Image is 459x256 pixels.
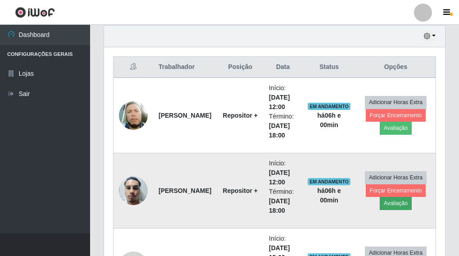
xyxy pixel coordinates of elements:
img: 1753540095654.jpeg [119,171,148,210]
button: Avaliação [380,197,412,210]
strong: Repositor + [223,112,258,119]
img: 1673493072415.jpeg [119,99,148,133]
span: EM ANDAMENTO [308,178,350,185]
strong: Repositor + [223,187,258,194]
button: Avaliação [380,122,412,134]
time: [DATE] 18:00 [269,197,290,214]
strong: há 06 h e 00 min [318,187,341,204]
th: Status [302,57,356,78]
li: Início: [269,159,297,187]
time: [DATE] 12:00 [269,169,290,186]
strong: [PERSON_NAME] [159,112,211,119]
strong: há 06 h e 00 min [318,112,341,128]
button: Forçar Encerramento [366,184,426,197]
button: Adicionar Horas Extra [365,171,427,184]
time: [DATE] 12:00 [269,94,290,110]
button: Forçar Encerramento [366,109,426,122]
strong: [PERSON_NAME] [159,187,211,194]
span: EM ANDAMENTO [308,103,350,110]
li: Término: [269,187,297,215]
img: CoreUI Logo [15,7,55,18]
th: Data [264,57,302,78]
th: Posição [217,57,264,78]
li: Início: [269,83,297,112]
li: Término: [269,112,297,140]
th: Opções [356,57,436,78]
th: Trabalhador [153,57,217,78]
button: Adicionar Horas Extra [365,96,427,109]
time: [DATE] 18:00 [269,122,290,139]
